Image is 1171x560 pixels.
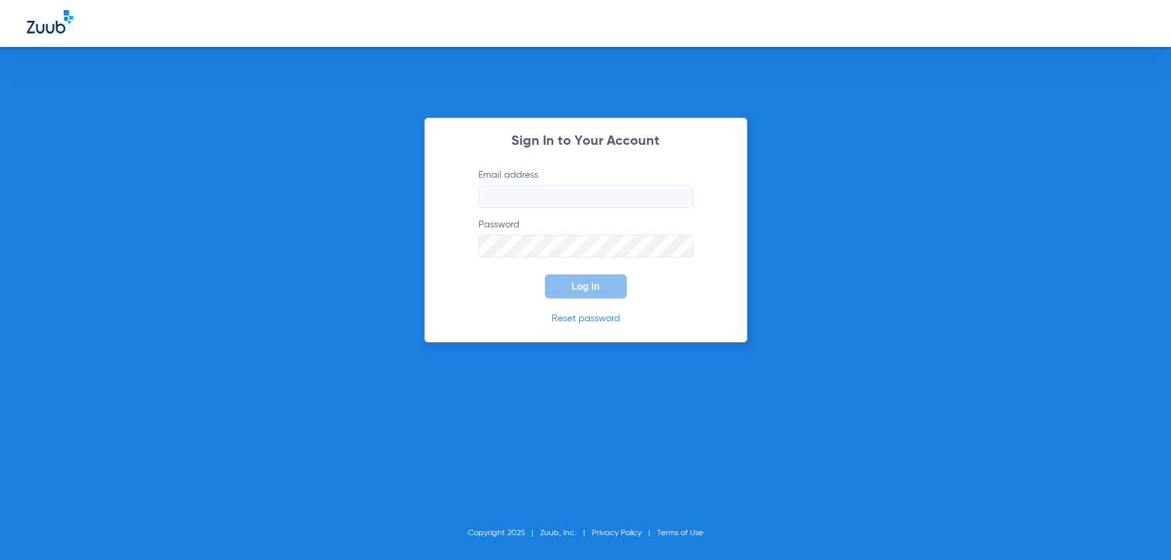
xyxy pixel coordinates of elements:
[478,235,693,258] input: Password
[458,135,713,148] h2: Sign In to Your Account
[552,314,620,323] a: Reset password
[545,274,627,298] button: Log In
[27,10,73,34] img: Zuub Logo
[478,168,693,208] label: Email address
[540,526,592,540] li: Zuub, Inc.
[478,185,693,208] input: Email address
[468,526,540,540] li: Copyright 2025
[478,218,693,258] label: Password
[592,529,642,537] a: Privacy Policy
[1104,496,1171,560] iframe: Chat Widget
[657,529,703,537] a: Terms of Use
[572,281,600,292] span: Log In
